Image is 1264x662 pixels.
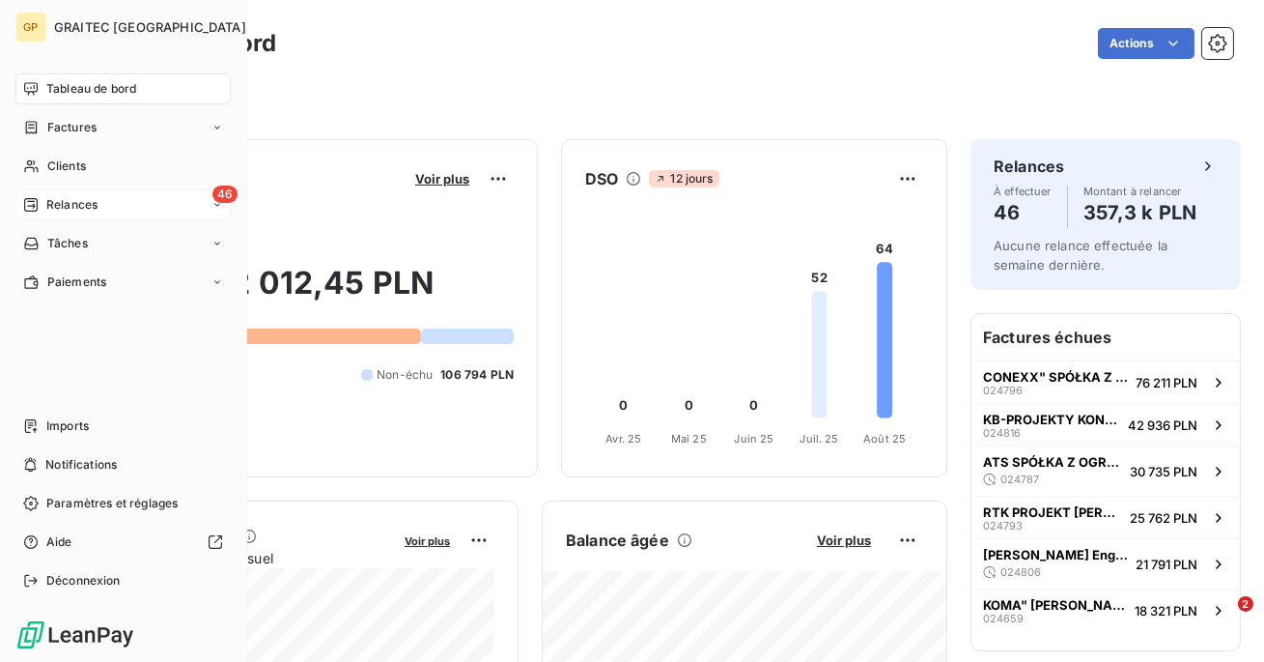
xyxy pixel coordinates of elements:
[994,155,1064,178] h6: Relances
[15,151,231,182] a: Clients
[15,73,231,104] a: Tableau de bord
[405,534,450,548] span: Voir plus
[1198,596,1245,643] iframe: Intercom live chat
[46,417,89,435] span: Imports
[971,589,1240,631] button: KOMA" [PERSON_NAME]02465918 321 PLN
[47,235,88,252] span: Tâches
[1135,603,1197,619] span: 18 321 PLN
[817,532,871,548] span: Voir plus
[47,158,86,175] span: Clients
[983,454,1122,470] span: ATS SPÓŁKA Z OGRANICZONĄ ODPOWIEDZIALNOŚCIĄ
[983,412,1120,427] span: KB-PROJEKTY KONSTRUKCYJNE SPÓŁKA Z OGRANICZONĄ ODPOWIEDZIALNOŚCIĄ
[15,228,231,259] a: Tâches
[994,197,1052,228] h4: 46
[46,495,178,512] span: Paramètres et réglages
[377,366,433,384] span: Non-échu
[47,273,106,291] span: Paiements
[212,186,238,203] span: 46
[45,456,117,474] span: Notifications
[994,238,1167,273] span: Aucune relance effectuée la semaine dernière.
[15,488,231,519] a: Paramètres et réglages
[983,504,1122,520] span: RTK PROJEKT [PERSON_NAME], [PERSON_NAME] spółka cywilna
[971,538,1240,589] button: [PERSON_NAME] Engineering [PERSON_NAME]02480621 791 PLN
[1130,464,1197,479] span: 30 735 PLN
[1136,557,1197,572] span: 21 791 PLN
[46,572,121,590] span: Déconnexion
[15,267,231,298] a: Paiements
[649,170,718,187] span: 12 jours
[983,385,1023,396] span: 024796
[800,432,838,446] tspan: Juil. 25
[15,411,231,442] a: Imports
[671,432,707,446] tspan: Mai 25
[46,80,136,98] span: Tableau de bord
[971,446,1240,496] button: ATS SPÓŁKA Z OGRANICZONĄ ODPOWIEDZIALNOŚCIĄ02478730 735 PLN
[1083,197,1197,228] h4: 357,3 k PLN
[47,119,97,136] span: Factures
[585,167,618,190] h6: DSO
[971,403,1240,446] button: KB-PROJEKTY KONSTRUKCYJNE SPÓŁKA Z OGRANICZONĄ ODPOWIEDZIALNOŚCIĄ02481642 936 PLN
[605,432,641,446] tspan: Avr. 25
[1000,566,1041,578] span: 024806
[983,369,1128,385] span: CONEXX" SPÓŁKA Z OGRANICZONĄ ODPOWIEDZIALNOŚCIĄ
[566,529,669,552] h6: Balance âgée
[409,170,475,187] button: Voir plus
[1098,28,1194,59] button: Actions
[15,112,231,143] a: Factures
[15,527,231,558] a: Aide
[971,360,1240,403] button: CONEXX" SPÓŁKA Z OGRANICZONĄ ODPOWIEDZIALNOŚCIĄ02479676 211 PLN
[46,196,98,214] span: Relances
[109,264,514,322] h2: 462 012,45 PLN
[54,19,246,35] span: GRAITEC [GEOGRAPHIC_DATA]
[1130,510,1197,526] span: 25 762 PLN
[440,366,514,384] span: 106 794 PLN
[983,597,1127,613] span: KOMA" [PERSON_NAME]
[1128,417,1197,433] span: 42 936 PLN
[1136,375,1197,390] span: 76 211 PLN
[46,533,72,551] span: Aide
[971,314,1240,360] h6: Factures échues
[983,520,1023,532] span: 024793
[15,12,46,43] div: GP
[15,619,135,650] img: Logo LeanPay
[811,532,877,549] button: Voir plus
[863,432,906,446] tspan: Août 25
[1083,186,1197,197] span: Montant à relancer
[983,547,1128,562] span: [PERSON_NAME] Engineering [PERSON_NAME]
[1238,596,1253,612] span: 2
[109,548,391,568] span: Chiffre d'affaires mensuel
[971,496,1240,538] button: RTK PROJEKT [PERSON_NAME], [PERSON_NAME] spółka cywilna02479325 762 PLN
[983,613,1024,624] span: 024659
[15,189,231,220] a: 46Relances
[1000,474,1039,485] span: 024787
[399,532,456,549] button: Voir plus
[734,432,773,446] tspan: Juin 25
[415,171,469,187] span: Voir plus
[983,427,1021,439] span: 024816
[994,186,1052,197] span: À effectuer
